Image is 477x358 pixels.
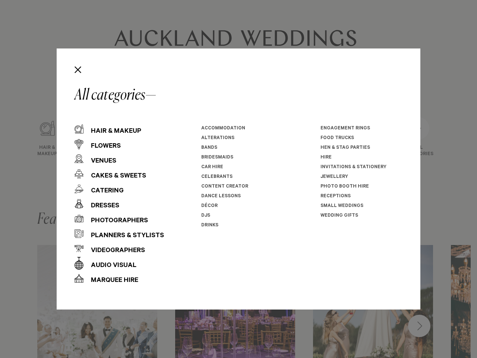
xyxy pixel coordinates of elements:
a: Food Trucks [320,136,354,141]
a: Flowers [75,136,164,151]
a: Catering [75,181,164,196]
a: Alterations [201,136,234,141]
div: Hair & Makeup [83,124,141,139]
div: Cakes & Sweets [83,169,146,184]
div: Catering [83,184,124,199]
a: Marquee Hire [75,271,164,286]
a: Jewellery [320,175,348,180]
a: Venues [75,151,164,166]
button: Close [72,63,84,76]
a: Content Creator [201,184,248,189]
a: Hire [320,155,332,160]
div: Planners & Stylists [83,229,164,244]
div: Photographers [83,214,148,229]
div: Flowers [83,139,121,154]
a: Invitations & Stationery [320,165,386,170]
a: Small Weddings [320,204,363,209]
a: Décor [201,204,218,209]
a: Cakes & Sweets [75,166,164,181]
a: Photo Booth Hire [320,184,369,189]
a: Hen & Stag Parties [320,145,370,151]
a: Receptions [320,194,351,199]
a: Hair & Makeup [75,122,164,136]
div: Audio Visual [83,258,136,273]
a: Videographers [75,241,164,256]
div: Dresses [83,199,119,214]
a: Drinks [201,223,218,228]
a: Accommodation [201,126,245,131]
div: Marquee Hire [83,273,138,288]
a: Wedding Gifts [320,213,358,219]
a: Engagement Rings [320,126,370,131]
a: Planners & Stylists [75,226,164,241]
a: Dance Lessons [201,194,241,199]
a: Celebrants [201,175,233,180]
div: Videographers [83,244,145,258]
h2: All categories [75,88,402,103]
div: Venues [83,154,116,169]
a: Bands [201,145,217,151]
a: DJs [201,213,210,219]
a: Car Hire [201,165,223,170]
a: Dresses [75,196,164,211]
a: Photographers [75,211,164,226]
a: Bridesmaids [201,155,233,160]
a: Audio Visual [75,256,164,271]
